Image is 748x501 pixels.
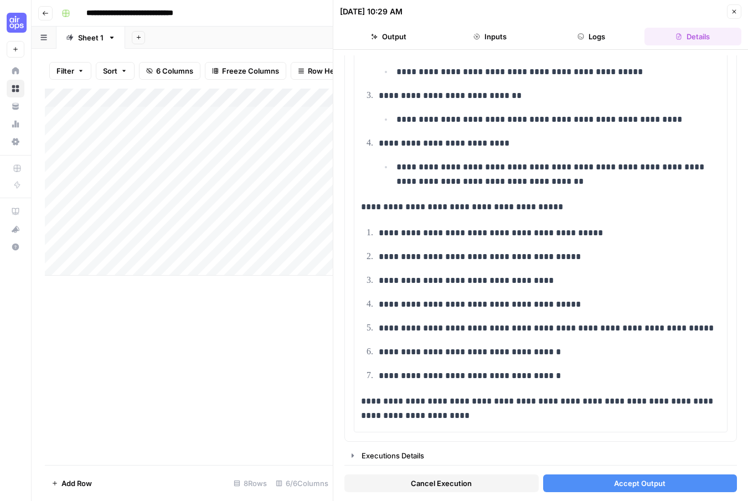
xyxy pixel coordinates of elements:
button: Accept Output [543,474,737,492]
div: Sheet 1 [78,32,104,43]
a: Your Data [7,97,24,115]
button: Row Height [291,62,355,80]
a: Settings [7,133,24,151]
img: Cohort 4 Logo [7,13,27,33]
button: Details [644,28,741,45]
button: Help + Support [7,238,24,256]
button: Filter [49,62,91,80]
span: Cancel Execution [411,478,472,489]
button: Cancel Execution [344,474,539,492]
button: Add Row [45,474,99,492]
div: 8 Rows [229,474,271,492]
span: Filter [56,65,74,76]
button: Workspace: Cohort 4 [7,9,24,37]
button: Executions Details [345,447,736,464]
button: Freeze Columns [205,62,286,80]
button: Sort [96,62,135,80]
button: Output [340,28,437,45]
button: Inputs [441,28,538,45]
a: Sheet 1 [56,27,125,49]
button: What's new? [7,220,24,238]
button: Logs [543,28,640,45]
div: [DATE] 10:29 AM [340,6,403,17]
a: Home [7,62,24,80]
div: What's new? [7,221,24,237]
a: AirOps Academy [7,203,24,220]
div: Executions Details [362,450,730,461]
span: 6 Columns [156,65,193,76]
a: Usage [7,115,24,133]
span: Accept Output [614,478,666,489]
span: Sort [103,65,117,76]
span: Add Row [61,478,92,489]
span: Freeze Columns [222,65,279,76]
button: 6 Columns [139,62,200,80]
a: Browse [7,80,24,97]
span: Row Height [308,65,348,76]
div: 6/6 Columns [271,474,333,492]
